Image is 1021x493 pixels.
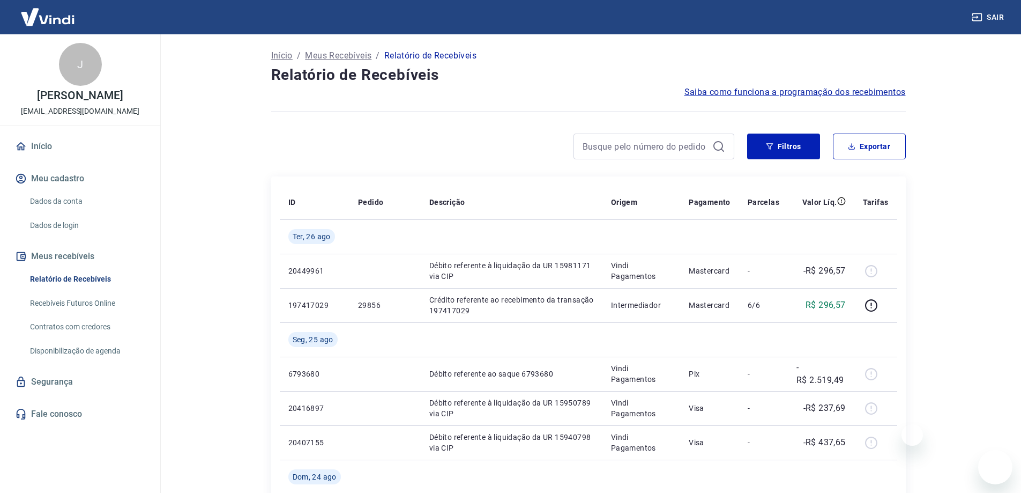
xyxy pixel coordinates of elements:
p: Mastercard [689,266,731,276]
button: Filtros [747,134,820,159]
p: Parcelas [748,197,779,208]
p: Valor Líq. [802,197,837,208]
a: Contratos com credores [26,316,147,338]
a: Dados da conta [26,190,147,212]
a: Disponibilização de agenda [26,340,147,362]
p: Vindi Pagamentos [611,398,672,419]
p: - [748,437,779,448]
p: -R$ 296,57 [803,264,846,277]
iframe: Botão para abrir a janela de mensagens [978,450,1012,484]
p: R$ 296,57 [806,299,846,312]
p: Crédito referente ao recebimento da transação 197417029 [429,295,594,316]
p: / [376,49,379,62]
p: Débito referente à liquidação da UR 15940798 via CIP [429,432,594,453]
p: Tarifas [863,197,889,208]
a: Início [13,135,147,158]
p: Visa [689,437,731,448]
button: Meus recebíveis [13,245,147,268]
p: Origem [611,197,637,208]
span: Dom, 24 ago [293,472,337,482]
p: ID [288,197,296,208]
a: Recebíveis Futuros Online [26,292,147,314]
p: - [748,369,779,379]
p: Mastercard [689,300,731,311]
p: -R$ 437,65 [803,436,846,449]
p: Pix [689,369,731,379]
p: [EMAIL_ADDRESS][DOMAIN_NAME] [21,106,139,117]
p: - [748,266,779,276]
p: [PERSON_NAME] [37,90,123,101]
p: Débito referente ao saque 6793680 [429,369,594,379]
span: Ter, 26 ago [293,231,331,242]
p: Intermediador [611,300,672,311]
a: Meus Recebíveis [305,49,371,62]
iframe: Fechar mensagem [901,424,923,446]
img: Vindi [13,1,83,33]
p: -R$ 2.519,49 [796,361,846,387]
p: Vindi Pagamentos [611,363,672,385]
p: Débito referente à liquidação da UR 15981171 via CIP [429,260,594,282]
p: 20407155 [288,437,341,448]
p: Pagamento [689,197,731,208]
p: Descrição [429,197,465,208]
p: / [297,49,301,62]
p: Pedido [358,197,383,208]
a: Segurança [13,370,147,394]
button: Exportar [833,134,906,159]
span: Seg, 25 ago [293,334,333,345]
p: 197417029 [288,300,341,311]
div: J [59,43,102,86]
a: Relatório de Recebíveis [26,268,147,290]
p: 20449961 [288,266,341,276]
p: Relatório de Recebíveis [384,49,476,62]
p: Vindi Pagamentos [611,260,672,282]
p: 6793680 [288,369,341,379]
h4: Relatório de Recebíveis [271,64,906,86]
p: 20416897 [288,403,341,414]
p: 29856 [358,300,412,311]
p: - [748,403,779,414]
p: Débito referente à liquidação da UR 15950789 via CIP [429,398,594,419]
a: Início [271,49,293,62]
p: -R$ 237,69 [803,402,846,415]
button: Meu cadastro [13,167,147,190]
p: Vindi Pagamentos [611,432,672,453]
a: Saiba como funciona a programação dos recebimentos [684,86,906,99]
button: Sair [970,8,1008,27]
p: Visa [689,403,731,414]
input: Busque pelo número do pedido [583,138,708,154]
p: 6/6 [748,300,779,311]
a: Fale conosco [13,402,147,426]
a: Dados de login [26,215,147,237]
